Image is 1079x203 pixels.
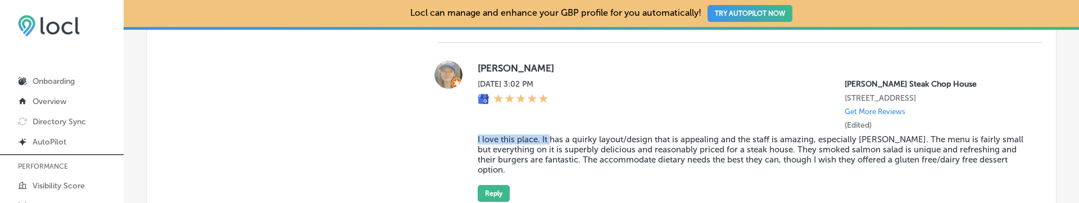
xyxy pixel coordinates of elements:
[33,76,75,86] p: Onboarding
[845,120,872,130] label: (Edited)
[478,79,548,89] label: [DATE] 3:02 PM
[478,134,1024,175] blockquote: I love this place. It has a quirky layout/design that is appealing and the staff is amazing, espe...
[33,97,66,106] p: Overview
[845,107,905,116] p: Get More Reviews
[18,15,80,37] img: 6efc1275baa40be7c98c3b36c6bfde44.png
[845,93,1024,103] p: 2030 Riverside Drive
[33,117,86,127] p: Directory Sync
[33,181,85,191] p: Visibility Score
[493,93,548,106] div: 5 Stars
[708,5,792,22] button: TRY AUTOPILOT NOW
[845,79,1024,89] p: Max Dale's Steak Chop House
[478,62,1024,74] label: [PERSON_NAME]
[478,185,510,202] button: Reply
[33,137,66,147] p: AutoPilot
